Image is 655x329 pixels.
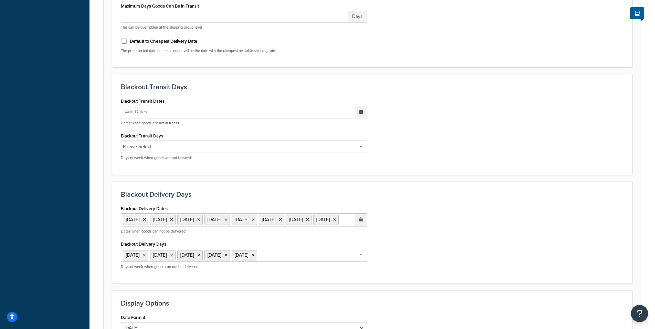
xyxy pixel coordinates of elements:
span: [DATE] [235,251,248,259]
span: Days [348,11,367,22]
span: [DATE] [153,251,167,259]
p: Dates when goods are not in transit [121,121,367,126]
h3: Blackout Transit Days [121,83,624,91]
li: [DATE] [232,215,257,225]
label: Blackout Delivery Days [121,241,166,247]
p: Days of week when goods can not be delivered [121,264,367,269]
button: Open Resource Center [631,305,648,322]
li: [DATE] [259,215,284,225]
li: [DATE] [286,215,311,225]
h3: Display Options [121,299,624,307]
label: Blackout Delivery Dates [121,206,168,211]
li: [DATE] [150,215,176,225]
li: [DATE] [177,215,203,225]
li: [DATE] [204,215,230,225]
label: Date Format [121,315,145,320]
h3: Blackout Delivery Days [121,191,624,198]
li: [DATE] [313,215,339,225]
label: Blackout Transit Days [121,133,163,138]
p: Days of week when goods are not in transit [121,155,367,161]
p: This can be overridden at the shipping group level [121,25,367,30]
span: [DATE] [126,251,139,259]
li: [DATE] [123,215,148,225]
label: Maximum Days Goods Can Be in Transit [121,3,199,9]
label: Blackout Transit Dates [121,99,165,104]
span: [DATE] [208,251,221,259]
span: Add Dates [123,106,156,118]
span: [DATE] [180,251,194,259]
button: Show Help Docs [630,7,644,19]
li: Please Select [123,142,151,152]
label: Default to Cheapest Delivery Date [130,38,197,44]
p: The pre-selected date on the calendar will be the date with the cheapest available shipping rate [121,48,367,53]
p: Dates when goods can not be delivered [121,229,367,234]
